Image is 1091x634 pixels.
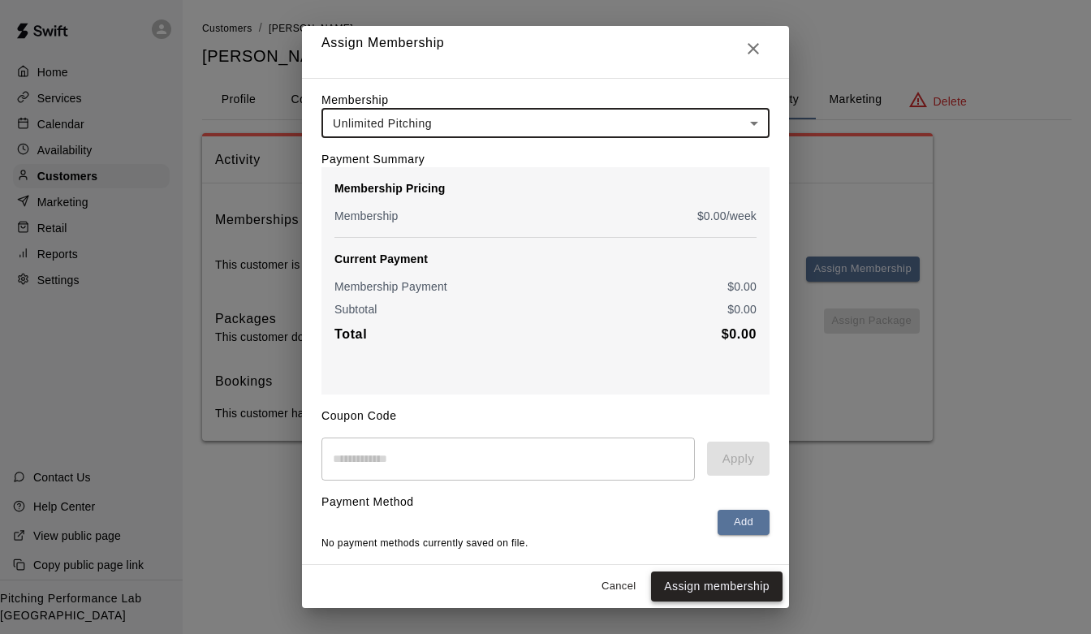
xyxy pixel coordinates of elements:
[334,301,377,317] p: Subtotal
[651,571,783,602] button: Assign membership
[321,153,425,166] label: Payment Summary
[334,251,757,267] p: Current Payment
[727,301,757,317] p: $ 0.00
[334,208,399,224] p: Membership
[321,537,528,549] span: No payment methods currently saved on file.
[334,180,757,196] p: Membership Pricing
[593,574,645,599] button: Cancel
[727,278,757,295] p: $ 0.00
[302,19,789,78] h2: Assign Membership
[722,327,757,341] b: $ 0.00
[321,409,397,422] label: Coupon Code
[321,108,770,138] div: Unlimited Pitching
[737,32,770,65] button: Close
[334,278,447,295] p: Membership Payment
[697,208,757,224] p: $ 0.00 /week
[334,327,367,341] b: Total
[321,93,389,106] label: Membership
[718,510,770,535] button: Add
[321,495,414,508] label: Payment Method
